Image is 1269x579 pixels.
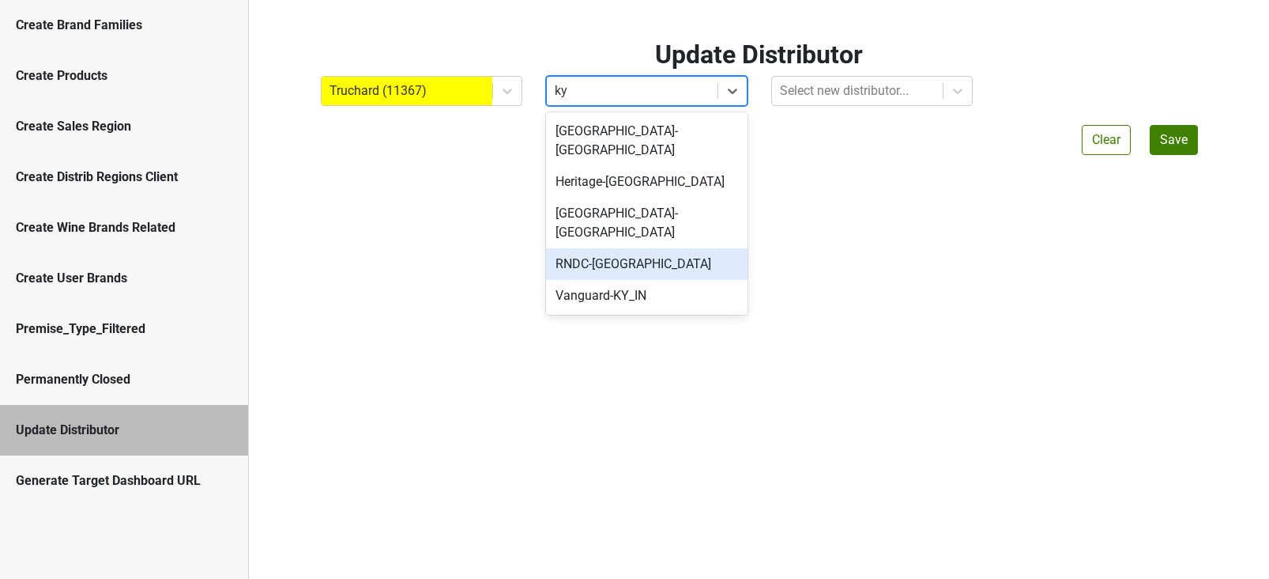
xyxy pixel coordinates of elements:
[546,280,747,312] div: Vanguard-KY_IN
[1082,125,1131,155] button: Clear
[546,166,747,198] div: Heritage-[GEOGRAPHIC_DATA]
[16,117,232,136] div: Create Sales Region
[16,66,232,85] div: Create Products
[16,168,232,187] div: Create Distrib Regions Client
[16,218,232,237] div: Create Wine Brands Related
[16,421,232,440] div: Update Distributor
[16,269,232,288] div: Create User Brands
[546,248,747,280] div: RNDC-[GEOGRAPHIC_DATA]
[16,471,232,490] div: Generate Target Dashboard URL
[321,40,1198,70] h2: Update Distributor
[1150,125,1198,155] button: Save
[16,16,232,35] div: Create Brand Families
[546,115,747,166] div: [GEOGRAPHIC_DATA]-[GEOGRAPHIC_DATA]
[546,198,747,248] div: [GEOGRAPHIC_DATA]-[GEOGRAPHIC_DATA]
[16,320,232,339] div: Premise_Type_Filtered
[16,370,232,389] div: Permanently Closed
